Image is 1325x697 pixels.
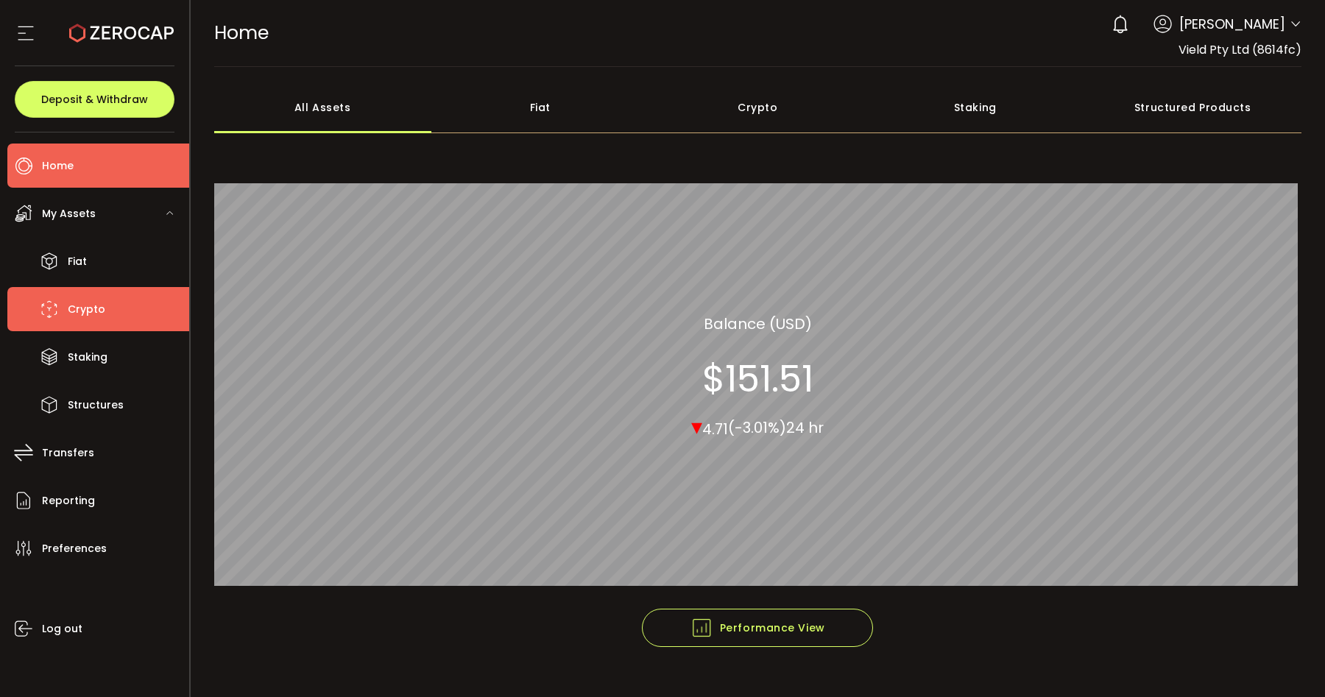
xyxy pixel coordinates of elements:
span: Deposit & Withdraw [41,94,148,105]
section: $151.51 [702,356,813,400]
span: Preferences [42,538,107,559]
button: Performance View [642,609,873,647]
span: Fiat [68,251,87,272]
span: ▾ [691,410,702,442]
span: 24 hr [786,417,824,438]
div: Crypto [649,82,867,133]
iframe: Chat Widget [1251,626,1325,697]
span: Crypto [68,299,105,320]
span: Staking [68,347,107,368]
span: My Assets [42,203,96,224]
span: 4.71 [702,418,728,439]
div: Structured Products [1084,82,1302,133]
div: Fiat [431,82,649,133]
span: [PERSON_NAME] [1179,14,1285,34]
span: Transfers [42,442,94,464]
span: Reporting [42,490,95,512]
div: Staking [866,82,1084,133]
span: Log out [42,618,82,640]
section: Balance (USD) [704,312,812,334]
span: Structures [68,395,124,416]
div: All Assets [214,82,432,133]
span: Performance View [690,617,825,639]
span: (-3.01%) [728,417,786,438]
span: Vield Pty Ltd (8614fc) [1179,41,1301,58]
button: Deposit & Withdraw [15,81,174,118]
span: Home [42,155,74,177]
span: Home [214,20,269,46]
